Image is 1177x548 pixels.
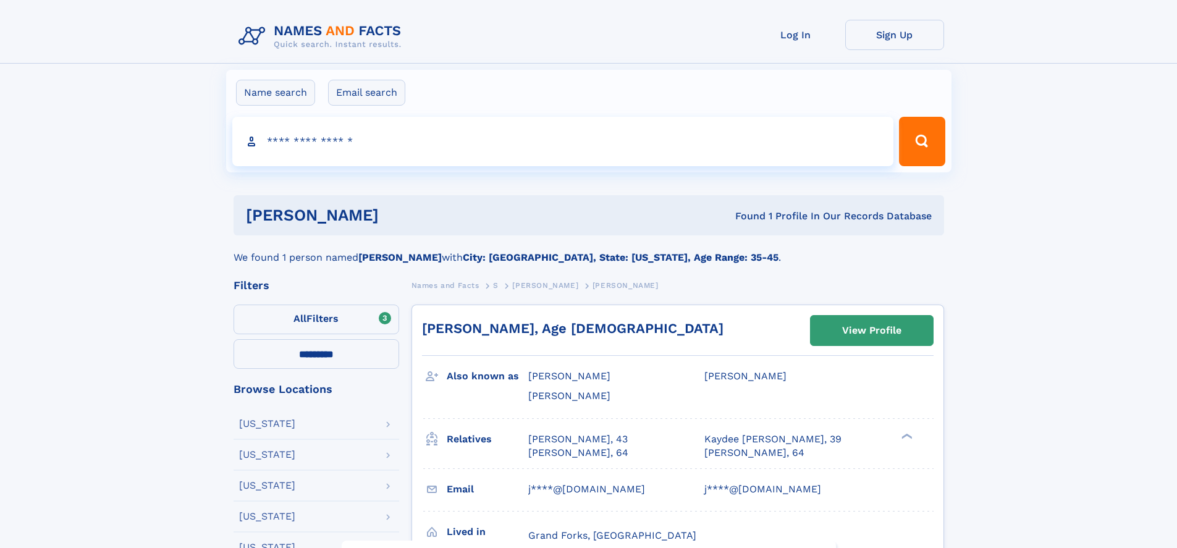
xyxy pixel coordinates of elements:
[239,512,295,521] div: [US_STATE]
[234,384,399,395] div: Browse Locations
[704,432,842,446] a: Kaydee [PERSON_NAME], 39
[447,521,528,542] h3: Lived in
[463,251,778,263] b: City: [GEOGRAPHIC_DATA], State: [US_STATE], Age Range: 35-45
[704,446,804,460] a: [PERSON_NAME], 64
[239,481,295,491] div: [US_STATE]
[528,529,696,541] span: Grand Forks, [GEOGRAPHIC_DATA]
[899,117,945,166] button: Search Button
[845,20,944,50] a: Sign Up
[528,390,610,402] span: [PERSON_NAME]
[528,370,610,382] span: [PERSON_NAME]
[512,281,578,290] span: [PERSON_NAME]
[528,432,628,446] a: [PERSON_NAME], 43
[447,479,528,500] h3: Email
[842,316,901,345] div: View Profile
[447,366,528,387] h3: Also known as
[704,370,787,382] span: [PERSON_NAME]
[447,429,528,450] h3: Relatives
[328,80,405,106] label: Email search
[239,450,295,460] div: [US_STATE]
[236,80,315,106] label: Name search
[422,321,723,336] a: [PERSON_NAME], Age [DEMOGRAPHIC_DATA]
[746,20,845,50] a: Log In
[528,446,628,460] a: [PERSON_NAME], 64
[493,281,499,290] span: S
[234,305,399,334] label: Filters
[512,277,578,293] a: [PERSON_NAME]
[293,313,306,324] span: All
[234,235,944,265] div: We found 1 person named with .
[234,280,399,291] div: Filters
[232,117,894,166] input: search input
[246,208,557,223] h1: [PERSON_NAME]
[234,20,411,53] img: Logo Names and Facts
[493,277,499,293] a: S
[898,432,913,440] div: ❯
[358,251,442,263] b: [PERSON_NAME]
[411,277,479,293] a: Names and Facts
[593,281,659,290] span: [PERSON_NAME]
[557,209,932,223] div: Found 1 Profile In Our Records Database
[811,316,933,345] a: View Profile
[239,419,295,429] div: [US_STATE]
